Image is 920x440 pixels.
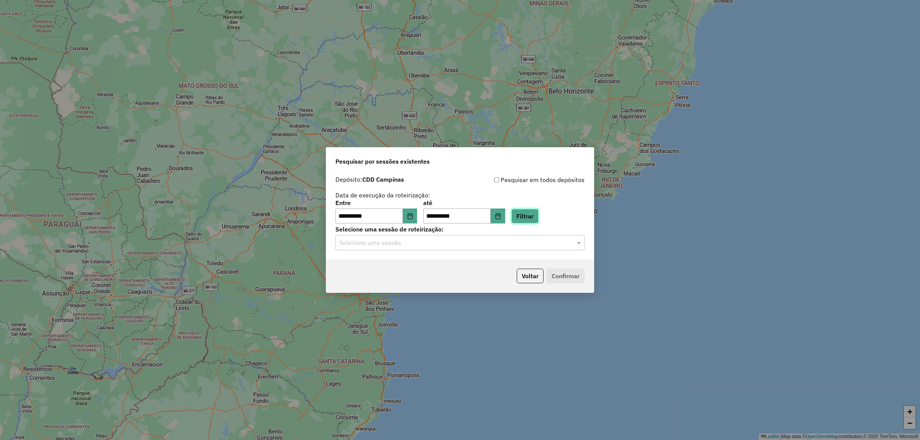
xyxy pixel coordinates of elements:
label: Entre [335,198,417,207]
label: Depósito: [335,175,404,184]
button: Filtrar [511,209,539,223]
label: Data de execução da roteirização: [335,190,430,200]
div: Pesquisar em todos depósitos [460,175,585,184]
button: Voltar [517,269,544,283]
strong: CDD Campinas [362,176,404,183]
label: Selecione uma sessão de roteirização: [335,225,585,234]
button: Choose Date [491,209,505,224]
label: até [423,198,505,207]
button: Choose Date [403,209,417,224]
span: Pesquisar por sessões existentes [335,157,430,166]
